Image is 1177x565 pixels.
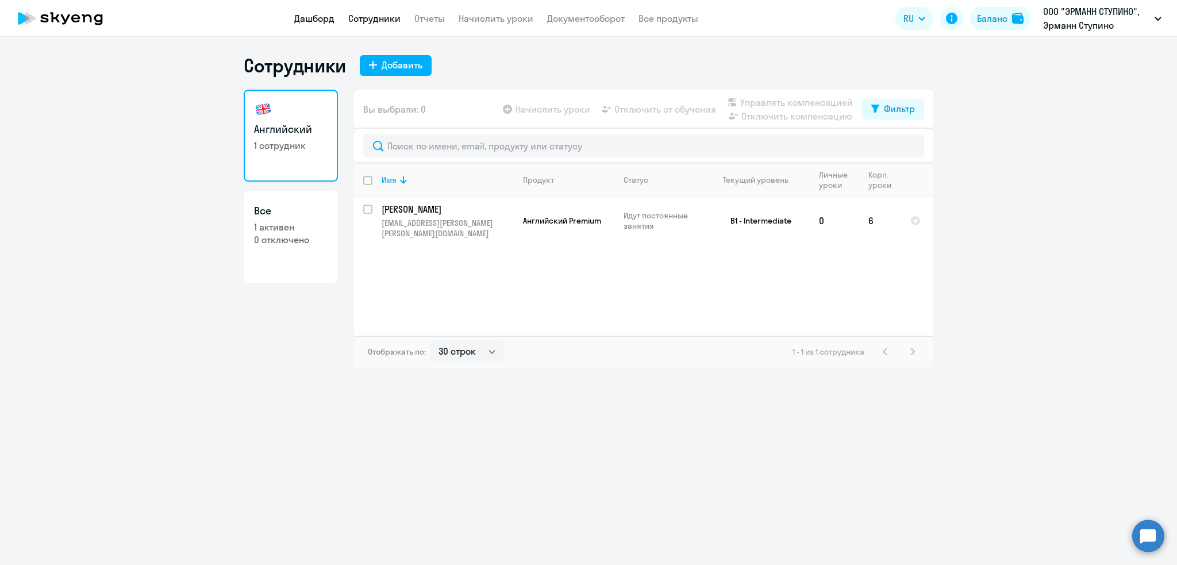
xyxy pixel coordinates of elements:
div: Продукт [523,175,614,185]
div: Корп. уроки [868,170,893,190]
td: B1 - Intermediate [703,197,810,245]
td: 6 [859,197,901,245]
a: Все1 активен0 отключено [244,191,338,283]
a: Английский1 сотрудник [244,90,338,182]
div: Текущий уровень [723,175,788,185]
p: Идут постоянные занятия [624,210,702,231]
span: Английский Premium [523,216,601,226]
p: [EMAIL_ADDRESS][PERSON_NAME][PERSON_NAME][DOMAIN_NAME] [382,218,513,239]
p: 1 активен [254,221,328,233]
button: Балансbalance [970,7,1030,30]
div: Личные уроки [819,170,859,190]
button: Добавить [360,55,432,76]
button: Фильтр [862,99,924,120]
p: [PERSON_NAME] [382,203,511,216]
td: 0 [810,197,859,245]
div: Продукт [523,175,554,185]
div: Имя [382,175,513,185]
a: Дашборд [294,13,334,24]
div: Фильтр [884,102,915,116]
img: balance [1012,13,1024,24]
span: 1 - 1 из 1 сотрудника [793,347,864,357]
p: 0 отключено [254,233,328,246]
span: Вы выбрали: 0 [363,102,426,116]
div: Корп. уроки [868,170,901,190]
h3: Английский [254,122,328,137]
p: ООО "ЭРМАНН СТУПИНО", Эрманн Ступино Постоплата [1043,5,1150,32]
button: ООО "ЭРМАНН СТУПИНО", Эрманн Ступино Постоплата [1037,5,1167,32]
a: Начислить уроки [459,13,533,24]
h1: Сотрудники [244,54,346,77]
a: Документооборот [547,13,625,24]
div: Добавить [382,58,422,72]
a: Отчеты [414,13,445,24]
button: RU [895,7,933,30]
span: RU [903,11,914,25]
div: Баланс [977,11,1007,25]
a: Все продукты [638,13,698,24]
div: Статус [624,175,648,185]
a: Сотрудники [348,13,401,24]
div: Статус [624,175,702,185]
span: Отображать по: [368,347,426,357]
img: english [254,100,272,118]
div: Текущий уровень [712,175,809,185]
p: 1 сотрудник [254,139,328,152]
input: Поиск по имени, email, продукту или статусу [363,134,924,157]
div: Личные уроки [819,170,851,190]
h3: Все [254,203,328,218]
div: Имя [382,175,397,185]
a: [PERSON_NAME] [382,203,513,216]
